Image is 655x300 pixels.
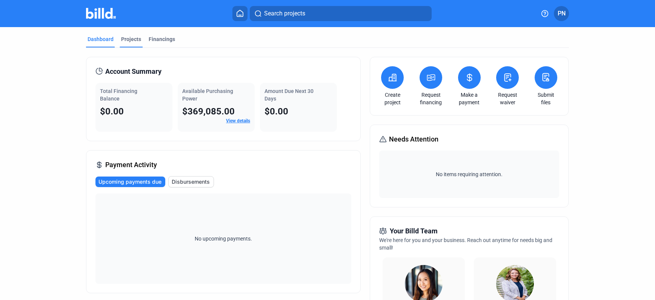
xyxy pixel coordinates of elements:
span: Amount Due Next 30 Days [264,88,314,102]
a: Request financing [418,91,444,106]
span: No upcoming payments. [190,235,257,242]
a: Create project [379,91,406,106]
a: View details [226,118,250,123]
button: Search projects [250,6,432,21]
span: Search projects [264,9,305,18]
span: We're here for you and your business. Reach out anytime for needs big and small! [379,237,552,251]
span: Your Billd Team [390,226,438,236]
span: Disbursements [172,178,210,186]
div: Projects [121,35,141,43]
span: Account Summary [105,66,161,77]
img: Billd Company Logo [86,8,116,19]
div: Dashboard [88,35,114,43]
span: $0.00 [264,106,288,117]
span: $369,085.00 [182,106,235,117]
span: Total Financing Balance [100,88,137,102]
span: Payment Activity [105,160,157,170]
button: Disbursements [168,176,214,187]
a: Request waiver [494,91,521,106]
span: Upcoming payments due [98,178,161,186]
span: $0.00 [100,106,124,117]
div: Financings [149,35,175,43]
a: Make a payment [456,91,483,106]
span: No items requiring attention. [382,171,556,178]
button: PN [554,6,569,21]
span: Needs Attention [389,134,438,145]
span: PN [558,9,566,18]
button: Upcoming payments due [95,177,165,187]
span: Available Purchasing Power [182,88,233,102]
a: Submit files [533,91,559,106]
